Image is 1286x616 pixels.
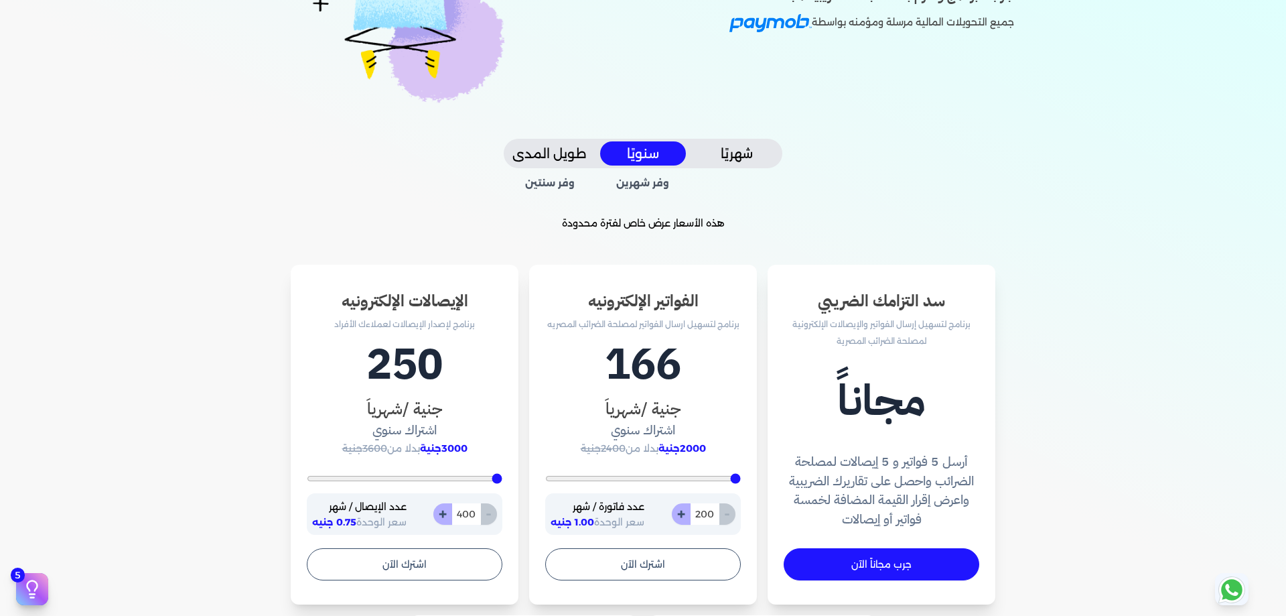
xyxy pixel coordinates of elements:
button: سنويًا [600,141,686,166]
h3: الإيصالات الإلكترونيه [307,289,502,313]
h4: اشتراك سنوي [545,421,741,440]
h4: أرسل 5 فواتير و 5 إيصالات لمصلحة الضرائب واحصل على تقاريرك الضريبية واعرض إقرار القيمة المضافة لخ... [784,452,979,530]
input: 0 [690,503,719,525]
h1: مجاناً [784,369,979,433]
p: بدلا من [307,440,502,458]
span: 5 [11,568,25,582]
span: 2000جنية [658,442,706,454]
span: 0.75 جنيه [312,516,356,528]
span: جميع التحويلات المالية مرسلة ومؤمنه بواسطة [812,16,1014,28]
span: 1.00 جنيه [551,516,594,528]
input: 0 [451,503,481,525]
p: برنامج لإصدار الإيصالات لعملاءك الأفراد [307,316,502,333]
button: طويل المدى [506,141,592,166]
h1: 166 [545,332,741,397]
button: + [672,503,691,525]
span: سعر الوحدة [312,516,407,528]
button: شهريًا [694,141,780,166]
h3: جنية /شهرياَ [307,397,502,421]
button: اشترك الآن [545,548,741,580]
h1: 250 [307,332,502,397]
p: عدد الإيصال / شهر [312,499,407,516]
h3: سد التزامك الضريبي [784,289,979,313]
span: 3000جنية [420,442,468,454]
span: وفر سنتين [506,176,594,191]
span: سعر الوحدة [551,516,644,528]
h4: اشتراك سنوي [307,421,502,440]
span: 3600جنية [342,442,387,454]
p: برنامج لتسهيل ارسال الفواتير لمصلحة الضرائب المصريه [545,316,741,333]
p: برنامج لتسهيل إرسال الفواتير والإيصالات الإلكترونية لمصلحة الضرائب المصرية [784,316,979,350]
button: 5 [16,573,48,605]
p: عدد فاتورة / شهر [551,499,644,516]
p: بدلا من [545,440,741,458]
h3: جنية /شهرياَ [545,397,741,421]
button: اشترك الآن [307,548,502,580]
a: جرب مجاناً الآن [784,548,979,580]
h3: الفواتير الإلكترونيه [545,289,741,313]
span: 2400جنية [581,442,626,454]
button: + [433,503,452,525]
span: وفر شهرين [599,176,687,191]
p: هذه الأسعار عرض خاص لفترة محدودة [139,215,1147,233]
